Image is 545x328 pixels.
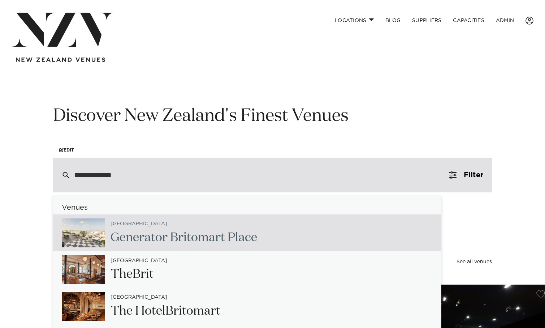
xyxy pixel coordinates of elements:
[111,295,167,300] small: [GEOGRAPHIC_DATA]
[53,142,80,158] a: Edit
[111,303,220,319] h2: The Hotel tomart
[62,218,105,247] img: yzybziJL55rQFp0Oe8eHR0WgsDWadI1eWR9m12z3.jpg
[447,13,490,28] a: Capacities
[111,258,167,264] small: [GEOGRAPHIC_DATA]
[380,13,406,28] a: BLOG
[441,158,492,192] button: Filter
[464,171,483,179] span: Filter
[53,204,441,212] h6: Venues
[133,268,149,280] span: Bri
[12,13,114,47] img: nzv-logo.png
[165,305,182,317] span: Bri
[111,266,167,282] h2: The t
[329,13,380,28] a: Locations
[457,259,492,264] a: See all venues
[111,221,167,227] small: [GEOGRAPHIC_DATA]
[16,57,105,62] img: new-zealand-venues-text.png
[111,230,257,246] h2: tomart Place
[406,13,447,28] a: SUPPLIERS
[53,105,492,128] h1: Discover New Zealand's Finest Venues
[170,231,187,244] span: Bri
[62,255,105,284] img: pYCj1trhc1oR5AKcNexrTMIXlJVP1OE3mw164806.jpg
[111,231,168,244] span: Generator
[490,13,520,28] a: ADMIN
[62,292,105,321] img: fE1gI8IT9dTNKBg8VEVjFR92Q1tN20oWB41WRPG8.jpg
